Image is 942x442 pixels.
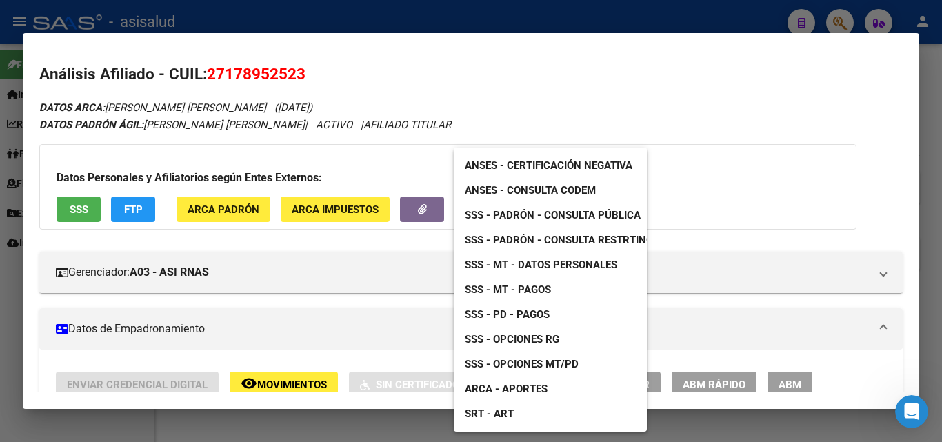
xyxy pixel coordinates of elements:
a: SSS - Padrón - Consulta Restrtingida [454,228,681,252]
a: SSS - Opciones MT/PD [454,352,590,376]
span: ARCA - Aportes [465,383,548,395]
iframe: Intercom live chat [895,395,928,428]
span: SSS - Opciones RG [465,333,559,345]
span: SSS - MT - Datos Personales [465,259,617,271]
span: SSS - Padrón - Consulta Pública [465,209,641,221]
a: ANSES - Consulta CODEM [454,178,607,203]
span: ANSES - Consulta CODEM [465,184,596,197]
a: SSS - Padrón - Consulta Pública [454,203,652,228]
a: SSS - PD - Pagos [454,302,561,327]
a: SRT - ART [454,401,647,426]
span: SSS - PD - Pagos [465,308,550,321]
a: ARCA - Aportes [454,376,559,401]
a: ANSES - Certificación Negativa [454,153,643,178]
span: SSS - Opciones MT/PD [465,358,579,370]
a: SSS - Opciones RG [454,327,570,352]
span: SSS - MT - Pagos [465,283,551,296]
a: SSS - MT - Pagos [454,277,562,302]
span: SRT - ART [465,408,514,420]
a: SSS - MT - Datos Personales [454,252,628,277]
span: ANSES - Certificación Negativa [465,159,632,172]
span: SSS - Padrón - Consulta Restrtingida [465,234,670,246]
